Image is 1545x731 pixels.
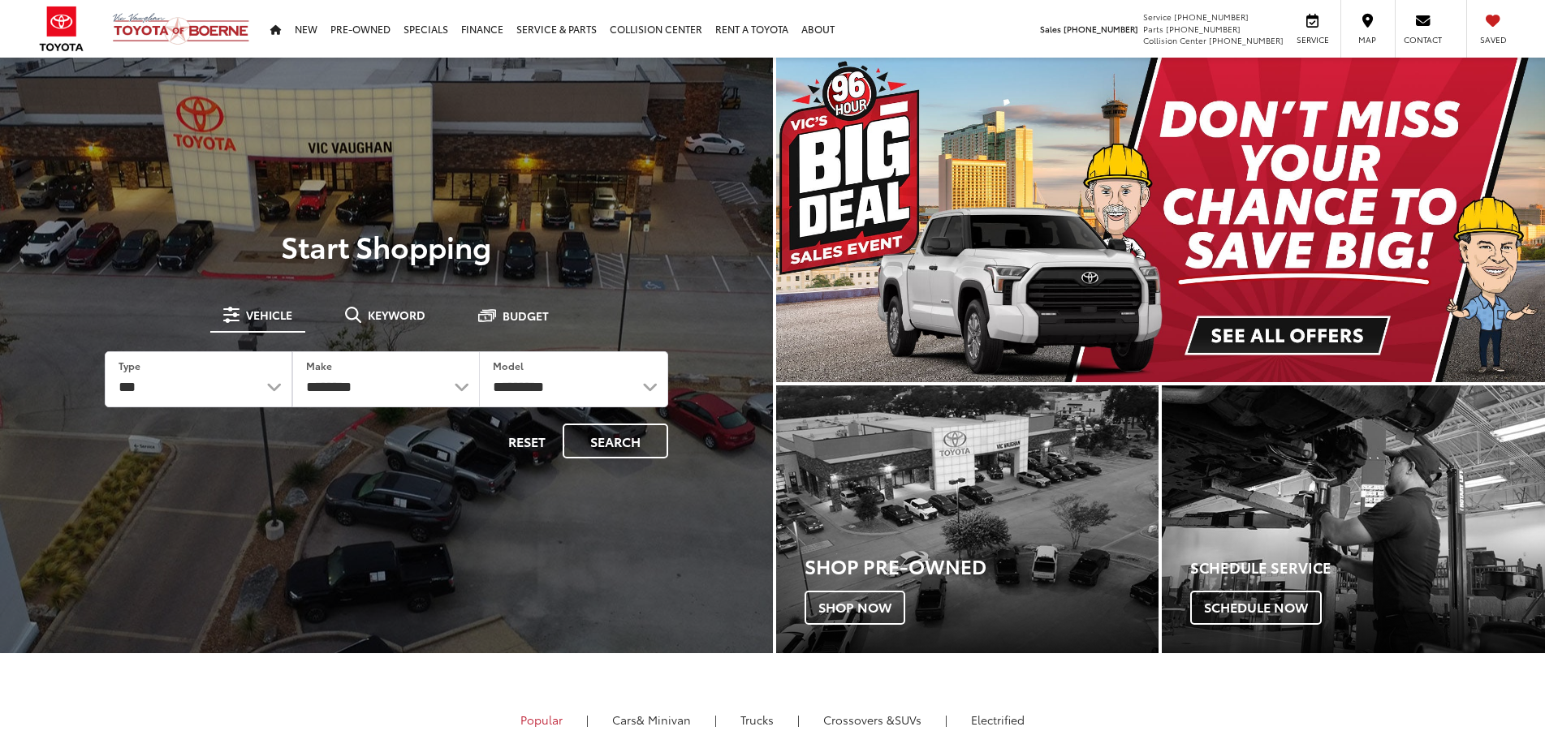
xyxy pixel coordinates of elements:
li: | [710,712,721,728]
span: Saved [1475,34,1511,45]
div: Toyota [776,385,1159,653]
span: Keyword [368,309,425,320]
div: Toyota [1162,385,1545,653]
span: Service [1143,11,1172,23]
span: Contact [1404,34,1442,45]
span: Budget [503,310,549,321]
span: & Minivan [637,712,691,728]
h4: Schedule Service [1190,560,1545,576]
span: Map [1349,34,1385,45]
span: [PHONE_NUMBER] [1209,34,1284,46]
p: Start Shopping [68,230,705,262]
li: | [941,712,952,728]
span: Schedule Now [1190,591,1322,625]
span: Vehicle [246,309,292,320]
a: Schedule Service Schedule Now [1162,385,1545,653]
button: Search [563,424,668,458]
label: Type [119,359,140,372]
a: Shop Pre-Owned Shop Now [776,385,1159,653]
span: Shop Now [805,591,905,625]
li: | [793,712,804,728]
img: Vic Vaughan Toyota of Boerne [112,12,250,45]
span: Service [1294,34,1331,45]
span: [PHONE_NUMBER] [1064,23,1138,35]
label: Model [493,359,524,372]
span: Crossovers & [823,712,895,728]
button: Reset [494,424,559,458]
span: [PHONE_NUMBER] [1166,23,1241,35]
span: [PHONE_NUMBER] [1174,11,1249,23]
li: | [582,712,593,728]
span: Parts [1143,23,1163,35]
h3: Shop Pre-Owned [805,555,1159,576]
label: Make [306,359,332,372]
span: Sales [1040,23,1061,35]
span: Collision Center [1143,34,1206,46]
